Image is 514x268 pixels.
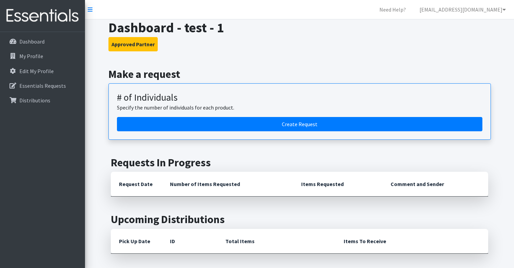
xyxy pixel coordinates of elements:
img: HumanEssentials [3,4,82,27]
p: Specify the number of individuals for each product. [117,103,482,112]
p: Edit My Profile [19,68,54,74]
th: Pick Up Date [111,229,162,254]
p: Essentials Requests [19,82,66,89]
a: Edit My Profile [3,64,82,78]
h3: # of Individuals [117,92,482,103]
h2: Requests In Progress [111,156,488,169]
th: Total Items [217,229,336,254]
th: Comment and Sender [382,172,488,197]
th: Request Date [111,172,162,197]
h1: Dashboard - test - 1 [108,19,491,36]
th: Number of Items Requested [162,172,293,197]
h2: Upcoming Distributions [111,213,488,226]
a: Need Help? [374,3,411,16]
p: Dashboard [19,38,45,45]
h2: Make a request [108,68,491,81]
th: Items Requested [293,172,382,197]
a: Dashboard [3,35,82,48]
button: Approved Partner [108,37,158,51]
p: My Profile [19,53,43,60]
a: Distributions [3,94,82,107]
a: [EMAIL_ADDRESS][DOMAIN_NAME] [414,3,511,16]
th: Items To Receive [336,229,488,254]
a: Essentials Requests [3,79,82,93]
p: Distributions [19,97,50,104]
a: Create a request by number of individuals [117,117,482,131]
th: ID [162,229,217,254]
a: My Profile [3,49,82,63]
